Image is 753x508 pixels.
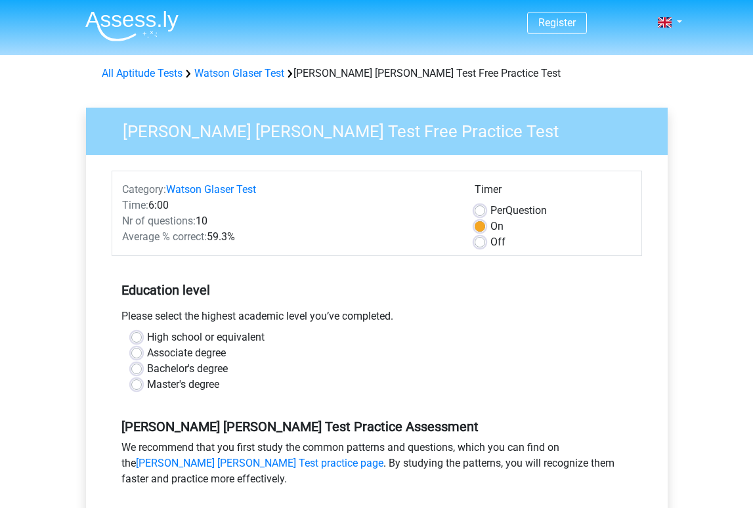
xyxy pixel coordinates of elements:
div: [PERSON_NAME] [PERSON_NAME] Test Free Practice Test [97,66,657,81]
div: Please select the highest academic level you’ve completed. [112,308,642,329]
a: Register [538,16,576,29]
label: Associate degree [147,345,226,361]
a: All Aptitude Tests [102,67,183,79]
h3: [PERSON_NAME] [PERSON_NAME] Test Free Practice Test [107,116,658,142]
span: Time: [122,199,148,211]
label: Off [490,234,506,250]
a: Watson Glaser Test [194,67,284,79]
div: 10 [112,213,465,229]
img: Assessly [85,11,179,41]
span: Average % correct: [122,230,207,243]
span: Category: [122,183,166,196]
h5: Education level [121,277,632,303]
h5: [PERSON_NAME] [PERSON_NAME] Test Practice Assessment [121,419,632,434]
label: On [490,219,504,234]
div: We recommend that you first study the common patterns and questions, which you can find on the . ... [112,440,642,492]
a: [PERSON_NAME] [PERSON_NAME] Test practice page [136,457,383,469]
label: Master's degree [147,377,219,392]
div: Timer [475,182,632,203]
span: Per [490,204,506,217]
label: Bachelor's degree [147,361,228,377]
div: 59.3% [112,229,465,245]
label: Question [490,203,547,219]
a: Watson Glaser Test [166,183,256,196]
span: Nr of questions: [122,215,196,227]
div: 6:00 [112,198,465,213]
label: High school or equivalent [147,329,265,345]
